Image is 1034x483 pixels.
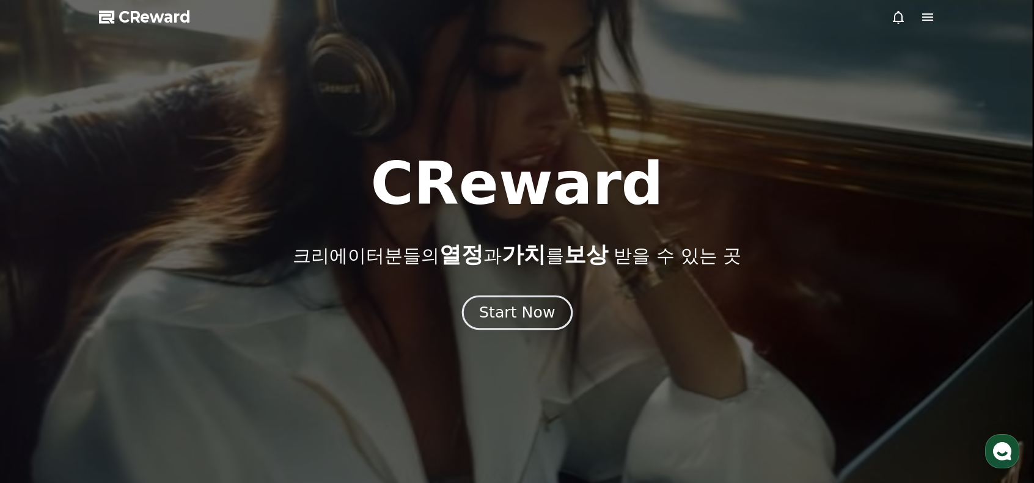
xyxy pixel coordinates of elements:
[99,7,191,27] a: CReward
[119,7,191,27] span: CReward
[38,400,46,410] span: 홈
[112,401,127,410] span: 대화
[158,382,235,412] a: 설정
[502,242,546,267] span: 가치
[564,242,608,267] span: 보상
[293,242,741,267] p: 크리에이터분들의 과 를 받을 수 있는 곳
[4,382,81,412] a: 홈
[439,242,483,267] span: 열정
[461,295,572,330] button: Start Now
[81,382,158,412] a: 대화
[464,308,570,320] a: Start Now
[189,400,204,410] span: 설정
[370,154,663,213] h1: CReward
[479,302,555,323] div: Start Now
